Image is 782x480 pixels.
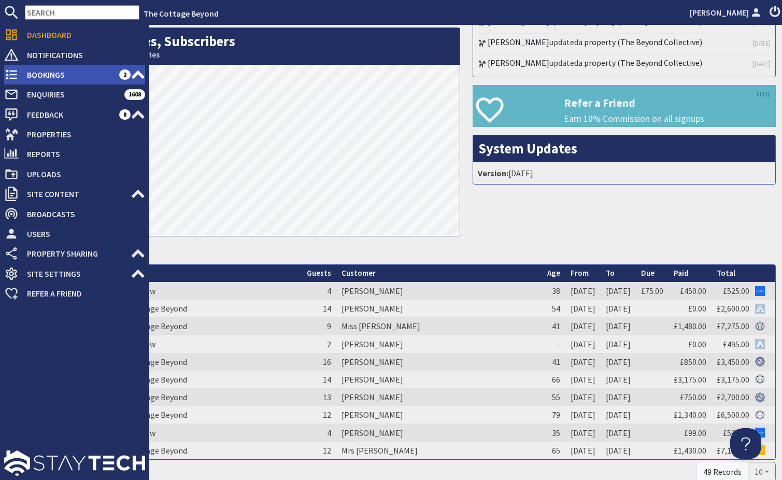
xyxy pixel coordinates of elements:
[4,66,145,83] a: Bookings 2
[323,357,331,367] span: 16
[323,303,331,314] span: 14
[755,392,765,402] img: Referer: Group Stays
[4,186,145,202] a: Site Content
[564,96,775,109] h3: Refer a Friend
[578,37,702,47] a: a property (The Beyond Collective)
[336,406,542,423] td: [PERSON_NAME]
[473,85,776,127] a: Refer a Friend Earn 10% Commission on all signups
[114,286,155,296] a: Yonder View
[641,286,663,296] a: £75.00
[327,286,331,296] span: 4
[578,16,702,26] a: a property (The Beyond Collective)
[327,428,331,438] span: 4
[578,58,702,68] a: a property (The Beyond Collective)
[717,445,749,456] a: £7,150.00
[19,126,145,143] span: Properties
[336,300,542,317] td: [PERSON_NAME]
[25,5,139,20] input: SEARCH
[323,410,331,420] span: 12
[542,353,565,371] td: 41
[476,34,773,54] li: updated
[755,410,765,420] img: Referer: Sleeps 12
[542,406,565,423] td: 79
[601,282,636,300] td: [DATE]
[19,245,131,262] span: Property Sharing
[601,371,636,388] td: [DATE]
[4,265,145,282] a: Site Settings
[674,445,706,456] a: £1,430.00
[565,300,601,317] td: [DATE]
[680,286,706,296] a: £450.00
[19,66,119,83] span: Bookings
[755,374,765,384] img: Referer: Sleeps 12
[4,166,145,182] a: Uploads
[19,265,131,282] span: Site Settings
[717,303,749,314] a: £2,600.00
[565,282,601,300] td: [DATE]
[4,285,145,302] a: Refer a Friend
[119,109,131,120] span: 8
[19,106,119,123] span: Feedback
[114,428,155,438] a: Yonder View
[327,339,331,349] span: 2
[755,357,765,366] img: Referer: Group Stays
[674,374,706,385] a: £3,175.00
[336,388,542,406] td: [PERSON_NAME]
[723,286,749,296] a: £525.00
[114,410,187,420] a: The Cottage Beyond
[323,392,331,402] span: 13
[542,317,565,335] td: 41
[717,392,749,402] a: £2,700.00
[565,423,601,441] td: [DATE]
[478,140,577,157] a: System Updates
[565,442,601,459] td: [DATE]
[119,69,131,80] span: 2
[114,339,155,349] a: Yonder View
[730,428,761,459] iframe: Toggle Customer Support
[4,106,145,123] a: Feedback 8
[717,357,749,367] a: £3,450.00
[674,321,706,331] a: £1,480.00
[4,86,145,103] a: Enquiries 1608
[752,59,771,69] a: [DATE]
[601,353,636,371] td: [DATE]
[114,445,187,456] a: The Cottage Beyond
[601,317,636,335] td: [DATE]
[336,442,542,459] td: Mrs [PERSON_NAME]
[755,304,765,314] img: Referer: The Cottage Beyond
[542,423,565,441] td: 35
[19,47,145,63] span: Notifications
[542,282,565,300] td: 38
[4,146,145,162] a: Reports
[680,392,706,402] a: £750.00
[19,146,145,162] span: Reports
[688,339,706,349] a: £0.00
[606,268,615,278] a: To
[37,50,454,60] small: This Month: 1 Booking, 9 Enquiries
[717,374,749,385] a: £3,175.00
[542,442,565,459] td: 65
[547,268,560,278] a: Age
[307,268,331,278] a: Guests
[565,406,601,423] td: [DATE]
[565,388,601,406] td: [DATE]
[723,339,749,349] a: £495.00
[19,225,145,242] span: Users
[717,410,749,420] a: £6,500.00
[32,28,460,65] h2: Bookings, Enquiries, Subscribers
[114,374,187,385] a: The Cottage Beyond
[601,300,636,317] td: [DATE]
[688,303,706,314] a: £0.00
[336,335,542,353] td: [PERSON_NAME]
[636,265,669,282] th: Due
[4,47,145,63] a: Notifications
[488,16,549,26] a: [PERSON_NAME]
[488,58,549,68] a: [PERSON_NAME]
[336,371,542,388] td: [PERSON_NAME]
[571,268,589,278] a: From
[690,6,763,19] a: [PERSON_NAME]
[476,165,773,181] li: [DATE]
[19,285,145,302] span: Refer a Friend
[114,392,187,402] a: The Cottage Beyond
[336,282,542,300] td: [PERSON_NAME]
